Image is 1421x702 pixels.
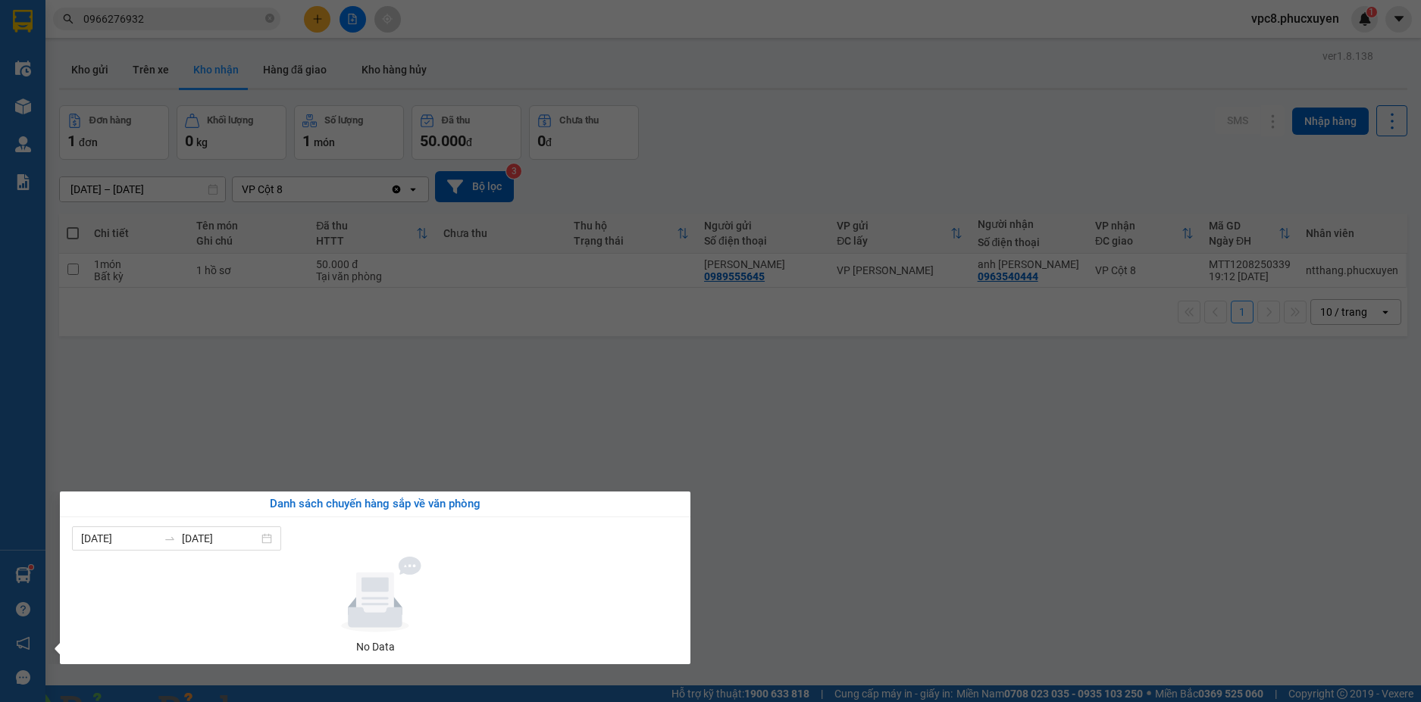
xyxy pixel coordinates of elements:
[164,532,176,544] span: swap-right
[78,638,672,655] div: No Data
[182,530,258,547] input: Đến ngày
[72,495,678,513] div: Danh sách chuyến hàng sắp về văn phòng
[81,530,158,547] input: Từ ngày
[164,532,176,544] span: to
